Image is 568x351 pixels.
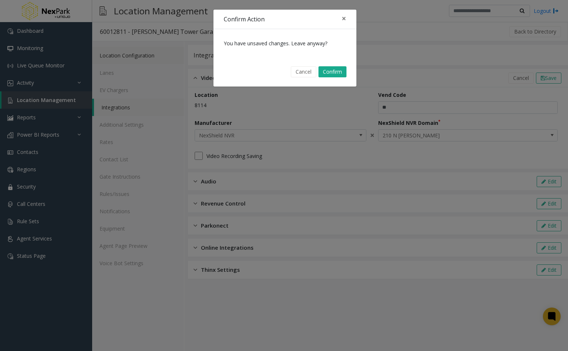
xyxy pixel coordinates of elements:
button: Close [337,10,351,28]
span: × [342,13,346,24]
h4: Confirm Action [224,15,265,24]
button: Cancel [291,66,316,77]
button: Confirm [318,66,346,77]
div: You have unsaved changes. Leave anyway? [213,29,356,57]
